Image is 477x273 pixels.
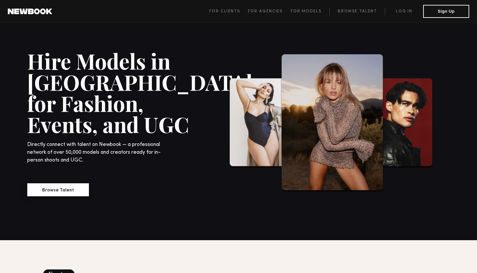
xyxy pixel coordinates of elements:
[248,9,283,13] span: For Agencies
[385,7,423,15] a: Log in
[423,5,469,18] button: Sign Up
[27,141,166,164] p: Directly connect with talent on Newbook — a professional network of over 50,000 models and creato...
[368,78,434,169] img: Models in Miami
[248,7,290,15] a: For Agencies
[291,7,330,15] a: For Models
[27,183,89,196] button: Browse Talent
[329,7,385,15] a: Browse Talent
[209,7,248,15] a: For Clients
[209,9,240,13] span: For Clients
[228,78,297,169] img: Models in Miami
[27,50,193,135] h1: Hire Models in [GEOGRAPHIC_DATA] for Fashion, Events, and UGC
[291,9,322,13] span: For Models
[280,54,384,193] img: Models in Miami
